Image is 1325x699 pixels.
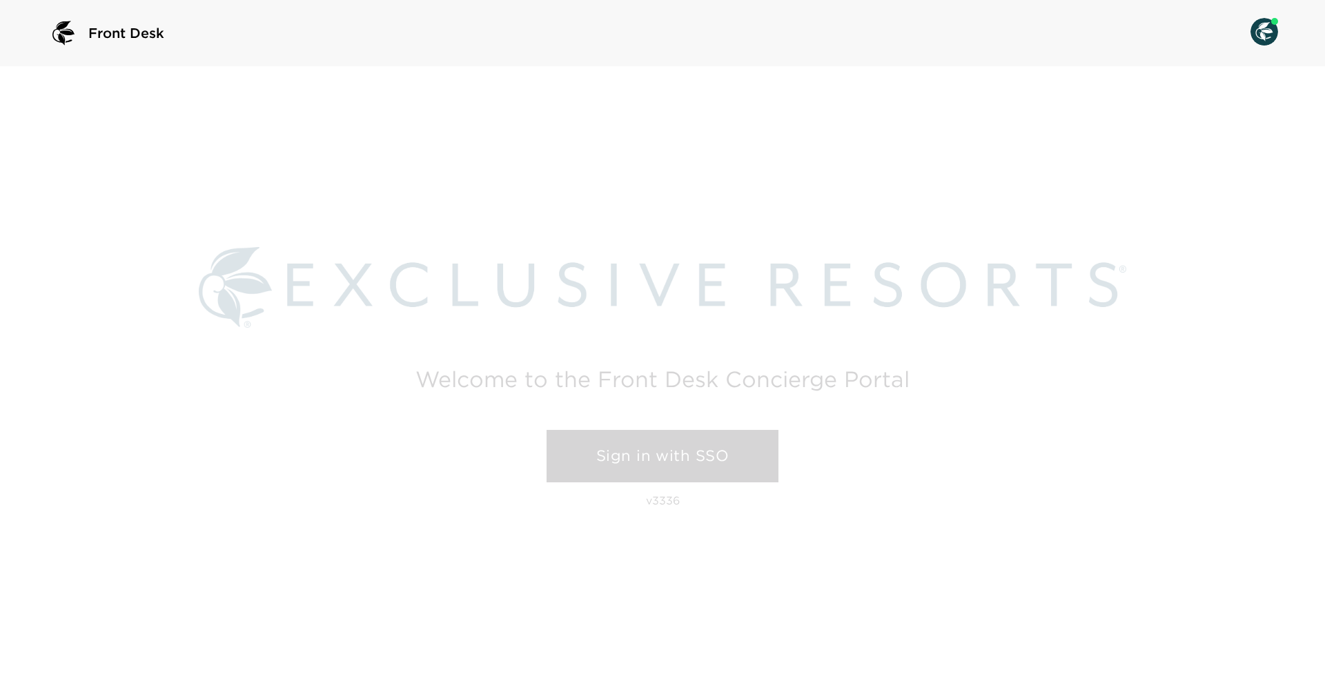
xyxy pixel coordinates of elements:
img: User [1250,18,1278,46]
p: v3336 [646,493,680,507]
img: Exclusive Resorts logo [199,247,1126,328]
h2: Welcome to the Front Desk Concierge Portal [415,368,910,390]
span: Front Desk [88,23,164,43]
img: logo [47,17,80,50]
a: Sign in with SSO [547,430,778,482]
